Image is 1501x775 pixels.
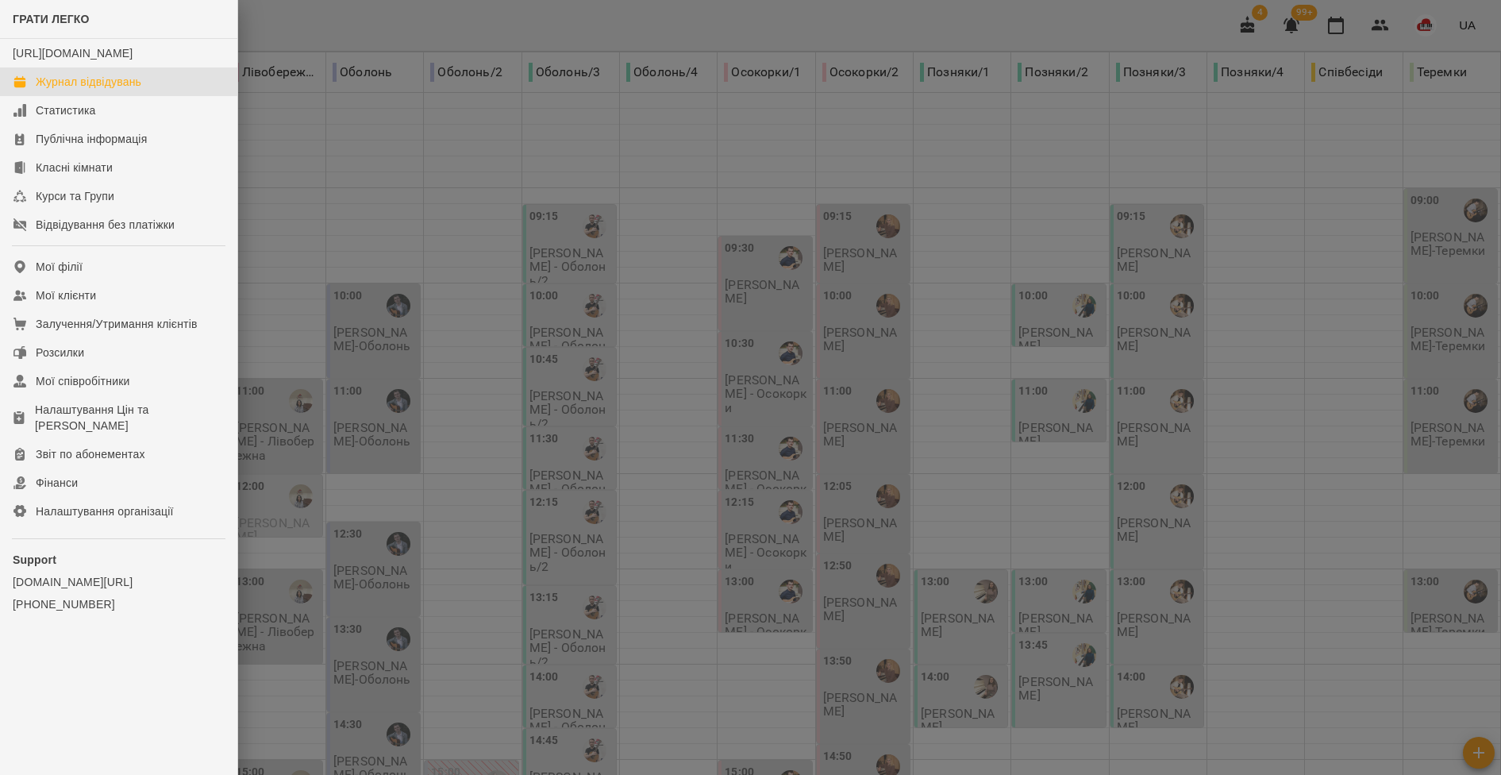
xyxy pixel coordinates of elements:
div: Статистика [36,102,96,118]
div: Мої співробітники [36,373,130,389]
p: Support [13,552,225,568]
div: Звіт по абонементах [36,446,145,462]
a: [URL][DOMAIN_NAME] [13,47,133,60]
a: [PHONE_NUMBER] [13,596,225,612]
div: Мої клієнти [36,287,96,303]
div: Розсилки [36,345,84,361]
div: Налаштування організації [36,503,174,519]
span: ГРАТИ ЛЕГКО [13,13,90,25]
div: Журнал відвідувань [36,74,141,90]
div: Курси та Групи [36,188,114,204]
div: Публічна інформація [36,131,147,147]
div: Класні кімнати [36,160,113,175]
div: Мої філії [36,259,83,275]
div: Відвідування без платіжки [36,217,175,233]
a: [DOMAIN_NAME][URL] [13,574,225,590]
div: Фінанси [36,475,78,491]
div: Залучення/Утримання клієнтів [36,316,198,332]
div: Налаштування Цін та [PERSON_NAME] [35,402,225,434]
